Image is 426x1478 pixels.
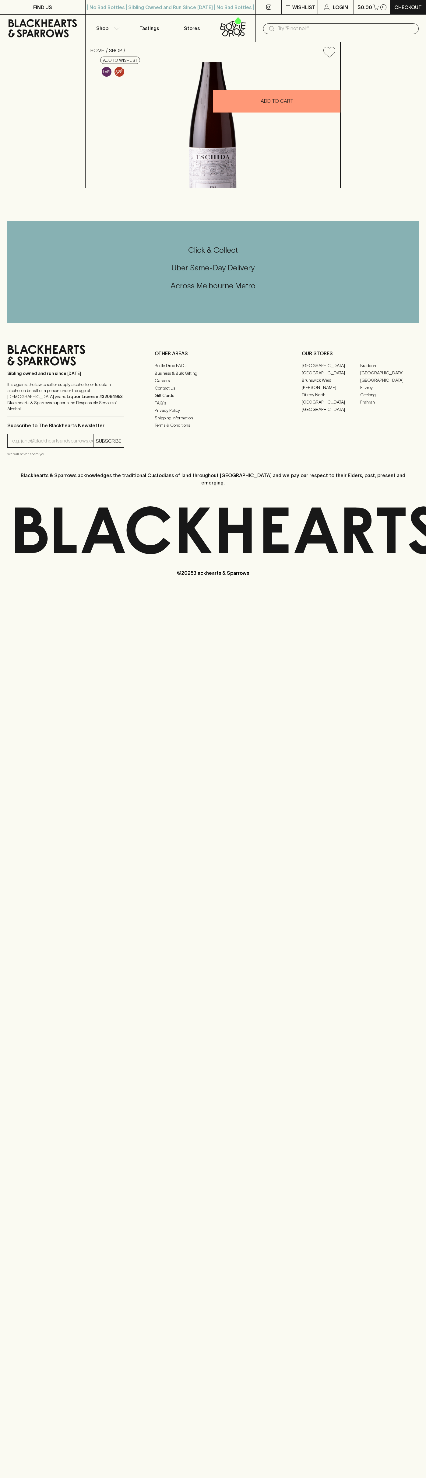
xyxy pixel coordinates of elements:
a: HOME [90,48,104,53]
button: Shop [86,15,128,42]
p: $0.00 [357,4,372,11]
h5: Click & Collect [7,245,419,255]
a: Bottle Drop FAQ's [155,362,272,370]
a: [GEOGRAPHIC_DATA] [360,369,419,376]
a: Fitzroy [360,384,419,391]
p: Blackhearts & Sparrows acknowledges the traditional Custodians of land throughout [GEOGRAPHIC_DAT... [12,472,414,486]
a: Privacy Policy [155,407,272,414]
a: [GEOGRAPHIC_DATA] [302,398,360,406]
a: Terms & Conditions [155,422,272,429]
a: Careers [155,377,272,384]
strong: Liquor License #32064953 [67,394,123,399]
a: [GEOGRAPHIC_DATA] [302,369,360,376]
a: Geelong [360,391,419,398]
a: Fitzroy North [302,391,360,398]
a: [PERSON_NAME] [302,384,360,391]
h5: Uber Same-Day Delivery [7,263,419,273]
a: Made and bottled without any added Sulphur Dioxide (SO2) [113,65,126,78]
img: Sulphur Free [114,67,124,77]
p: Shop [96,25,108,32]
button: SUBSCRIBE [93,434,124,447]
p: Wishlist [292,4,315,11]
div: Call to action block [7,221,419,323]
p: Subscribe to The Blackhearts Newsletter [7,422,124,429]
p: Sibling owned and run since [DATE] [7,370,124,376]
a: Prahran [360,398,419,406]
a: [GEOGRAPHIC_DATA] [360,376,419,384]
h5: Across Melbourne Metro [7,281,419,291]
a: Business & Bulk Gifting [155,370,272,377]
p: OTHER AREAS [155,350,272,357]
a: Gift Cards [155,392,272,399]
img: Lo-Fi [102,67,111,77]
a: Brunswick West [302,376,360,384]
a: SHOP [109,48,122,53]
a: Braddon [360,362,419,369]
p: ADD TO CART [261,97,293,105]
a: Shipping Information [155,414,272,422]
p: OUR STORES [302,350,419,357]
a: [GEOGRAPHIC_DATA] [302,362,360,369]
a: [GEOGRAPHIC_DATA] [302,406,360,413]
input: Try "Pinot noir" [278,24,414,33]
p: Login [333,4,348,11]
a: Tastings [128,15,171,42]
p: Checkout [394,4,422,11]
p: We will never spam you [7,451,124,457]
input: e.g. jane@blackheartsandsparrows.com.au [12,436,93,446]
img: 40652.png [86,62,340,188]
a: Contact Us [155,384,272,392]
p: It is against the law to sell or supply alcohol to, or to obtain alcohol on behalf of a person un... [7,381,124,412]
p: FIND US [33,4,52,11]
a: FAQ's [155,399,272,407]
p: 0 [382,5,385,9]
button: ADD TO CART [213,90,340,113]
p: Tastings [139,25,159,32]
p: SUBSCRIBE [96,437,121,445]
button: Add to wishlist [321,44,338,60]
a: Some may call it natural, others minimum intervention, either way, it’s hands off & maybe even a ... [100,65,113,78]
a: Stores [171,15,213,42]
button: Add to wishlist [100,57,140,64]
p: Stores [184,25,200,32]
